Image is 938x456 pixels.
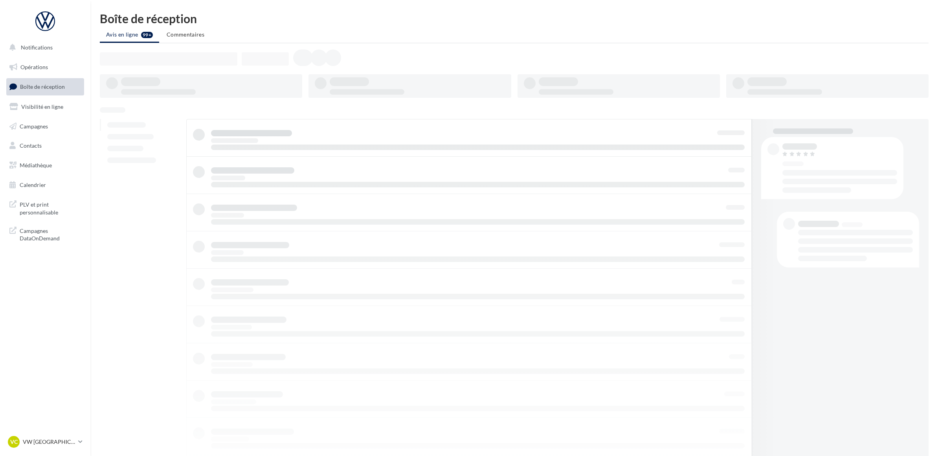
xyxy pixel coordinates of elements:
span: Visibilité en ligne [21,103,63,110]
div: Boîte de réception [100,13,929,24]
a: Visibilité en ligne [5,99,86,115]
span: Campagnes [20,123,48,129]
p: VW [GEOGRAPHIC_DATA] [23,438,75,446]
a: Médiathèque [5,157,86,174]
span: Notifications [21,44,53,51]
span: Médiathèque [20,162,52,168]
span: PLV et print personnalisable [20,199,81,216]
a: Campagnes [5,118,86,135]
span: Commentaires [167,31,204,38]
span: Campagnes DataOnDemand [20,225,81,242]
span: Opérations [20,64,48,70]
button: Notifications [5,39,83,56]
span: Calendrier [20,181,46,188]
span: VC [10,438,18,446]
a: PLV et print personnalisable [5,196,86,219]
a: Calendrier [5,177,86,193]
a: Boîte de réception [5,78,86,95]
a: VC VW [GEOGRAPHIC_DATA] [6,434,84,449]
a: Campagnes DataOnDemand [5,222,86,245]
a: Opérations [5,59,86,75]
span: Contacts [20,142,42,149]
a: Contacts [5,137,86,154]
span: Boîte de réception [20,83,65,90]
